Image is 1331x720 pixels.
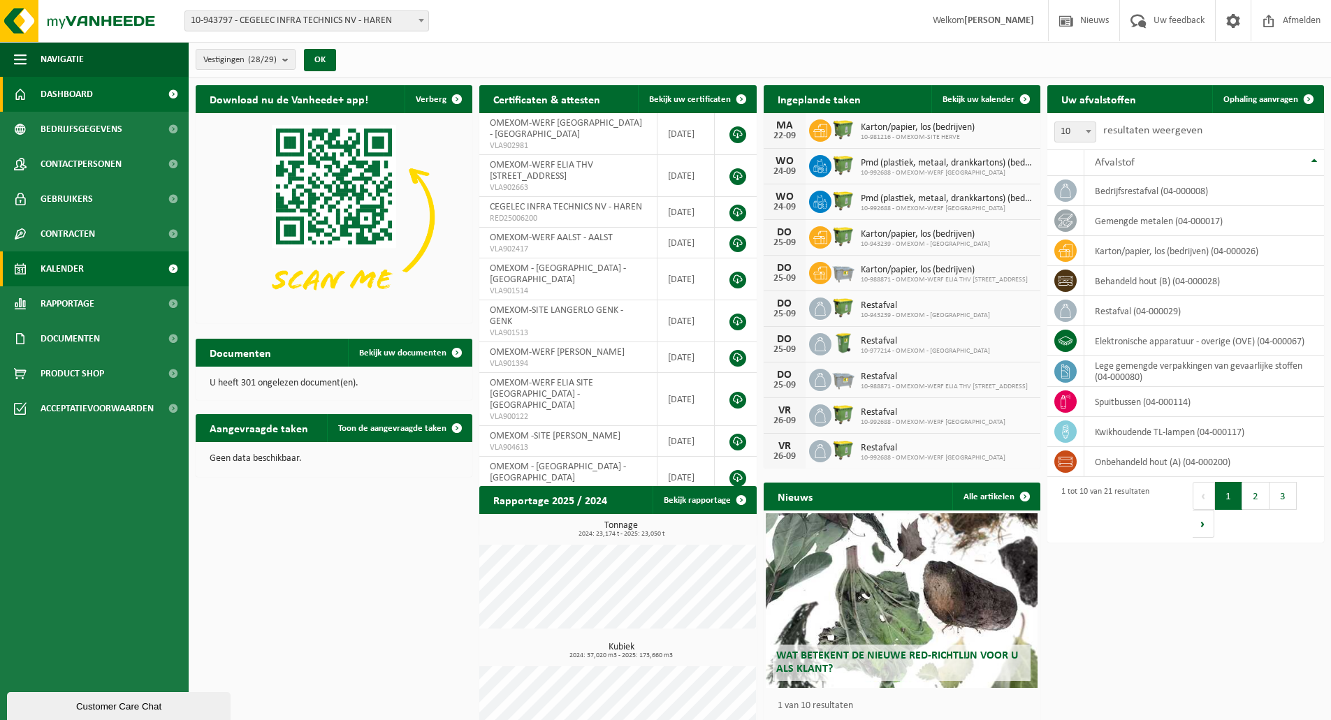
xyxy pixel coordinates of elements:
[861,229,990,240] span: Karton/papier, los (bedrijven)
[490,118,642,140] span: OMEXOM-WERF [GEOGRAPHIC_DATA] - [GEOGRAPHIC_DATA]
[831,295,855,319] img: WB-1100-HPE-GN-50
[1084,176,1324,206] td: bedrijfsrestafval (04-000008)
[766,513,1037,688] a: Wat betekent de nieuwe RED-richtlijn voor u als klant?
[771,203,799,212] div: 24-09
[764,85,875,112] h2: Ingeplande taken
[657,457,715,499] td: [DATE]
[1054,480,1149,539] div: 1 tot 10 van 21 resultaten
[210,454,458,464] p: Geen data beschikbaar.
[771,309,799,319] div: 25-09
[479,486,621,513] h2: Rapportage 2025 / 2024
[861,265,1028,276] span: Karton/papier, los (bedrijven)
[861,443,1005,454] span: Restafval
[771,369,799,381] div: DO
[776,650,1018,675] span: Wat betekent de nieuwe RED-richtlijn voor u als klant?
[1223,95,1298,104] span: Ophaling aanvragen
[490,347,625,358] span: OMEXOM-WERF [PERSON_NAME]
[486,531,756,538] span: 2024: 23,174 t - 2025: 23,050 t
[861,133,975,142] span: 10-981216 - OMEXOM-SITE HERVE
[1084,356,1324,387] td: lege gemengde verpakkingen van gevaarlijke stoffen (04-000080)
[771,263,799,274] div: DO
[861,205,1033,213] span: 10-992688 - OMEXOM-WERF [GEOGRAPHIC_DATA]
[203,50,277,71] span: Vestigingen
[490,462,626,483] span: OMEXOM - [GEOGRAPHIC_DATA] - [GEOGRAPHIC_DATA]
[771,120,799,131] div: MA
[771,416,799,426] div: 26-09
[831,189,855,212] img: WB-1100-HPE-GN-50
[1103,125,1202,136] label: resultaten weergeven
[861,122,975,133] span: Karton/papier, los (bedrijven)
[1095,157,1135,168] span: Afvalstof
[861,240,990,249] span: 10-943239 - OMEXOM - [GEOGRAPHIC_DATA]
[1084,447,1324,477] td: onbehandeld hout (A) (04-000200)
[657,228,715,258] td: [DATE]
[41,182,93,216] span: Gebruikers
[248,55,277,64] count: (28/29)
[1084,236,1324,266] td: karton/papier, los (bedrijven) (04-000026)
[479,85,614,112] h2: Certificaten & attesten
[416,95,446,104] span: Verberg
[771,227,799,238] div: DO
[486,652,756,659] span: 2024: 37,020 m3 - 2025: 173,660 m3
[1212,85,1323,113] a: Ophaling aanvragen
[638,85,755,113] a: Bekijk uw certificaten
[490,378,593,411] span: OMEXOM-WERF ELIA SITE [GEOGRAPHIC_DATA] - [GEOGRAPHIC_DATA]
[1047,85,1150,112] h2: Uw afvalstoffen
[1084,387,1324,417] td: spuitbussen (04-000114)
[1193,510,1214,538] button: Next
[831,367,855,390] img: WB-2500-GAL-GY-01
[196,85,382,112] h2: Download nu de Vanheede+ app!
[41,77,93,112] span: Dashboard
[490,305,623,327] span: OMEXOM-SITE LANGERLO GENK - GENK
[41,112,122,147] span: Bedrijfsgegevens
[831,331,855,355] img: WB-0240-HPE-GN-50
[327,414,471,442] a: Toon de aangevraagde taken
[657,373,715,426] td: [DATE]
[831,438,855,462] img: WB-1100-HPE-GN-50
[657,197,715,228] td: [DATE]
[304,49,336,71] button: OK
[831,224,855,248] img: WB-1100-HPE-GN-50
[861,158,1033,169] span: Pmd (plastiek, metaal, drankkartons) (bedrijven)
[771,167,799,177] div: 24-09
[657,342,715,373] td: [DATE]
[486,521,756,538] h3: Tonnage
[490,213,646,224] span: RED25006200
[490,442,646,453] span: VLA904613
[490,431,620,441] span: OMEXOM -SITE [PERSON_NAME]
[184,10,429,31] span: 10-943797 - CEGELEC INFRA TECHNICS NV - HAREN
[1193,482,1215,510] button: Previous
[831,402,855,426] img: WB-1100-HPE-GN-50
[196,414,322,441] h2: Aangevraagde taken
[41,147,122,182] span: Contactpersonen
[771,405,799,416] div: VR
[861,193,1033,205] span: Pmd (plastiek, metaal, drankkartons) (bedrijven)
[952,483,1039,510] a: Alle artikelen
[490,358,646,369] span: VLA901394
[338,424,446,433] span: Toon de aangevraagde taken
[405,85,471,113] button: Verberg
[41,42,84,77] span: Navigatie
[490,182,646,193] span: VLA902663
[490,202,642,212] span: CEGELEC INFRA TECHNICS NV - HAREN
[490,244,646,255] span: VLA902417
[771,156,799,167] div: WO
[764,483,827,510] h2: Nieuws
[490,286,646,297] span: VLA901514
[771,131,799,141] div: 22-09
[348,339,471,367] a: Bekijk uw documenten
[861,311,990,320] span: 10-943239 - OMEXOM - [GEOGRAPHIC_DATA]
[1054,122,1096,142] span: 10
[196,339,285,366] h2: Documenten
[490,160,593,182] span: OMEXOM-WERF ELIA THV [STREET_ADDRESS]
[653,486,755,514] a: Bekijk rapportage
[861,372,1028,383] span: Restafval
[778,701,1033,711] p: 1 van 10 resultaten
[1242,482,1270,510] button: 2
[831,117,855,141] img: WB-1100-HPE-GN-50
[861,276,1028,284] span: 10-988871 - OMEXOM-WERF ELIA THV [STREET_ADDRESS]
[657,300,715,342] td: [DATE]
[861,418,1005,427] span: 10-992688 - OMEXOM-WERF [GEOGRAPHIC_DATA]
[657,155,715,197] td: [DATE]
